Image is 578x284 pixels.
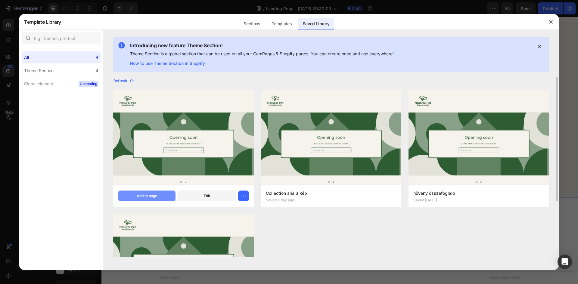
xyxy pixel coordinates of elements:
[113,78,134,84] div: Refresh
[137,193,157,199] div: Add to page
[130,50,394,57] p: Theme Section is a global section that can be used on all your GemPages & Shopify pages. You can ...
[96,67,98,74] div: 4
[118,191,176,201] button: Add to page
[24,54,29,61] div: All
[266,198,294,202] p: Saved a day ago
[96,54,98,61] div: 4
[173,203,210,209] div: Choose templates
[123,80,270,98] p: At vero eos et accusamus et iusto odio dignissimos ducimus qui blanditiis praesentium voluptatum ...
[409,90,549,199] img: -a-gempagesversionv7shop-id576978716819719156theme-section-id580937695098831368.jpg
[24,14,61,30] h2: Template Library
[24,67,54,74] div: Theme Section
[265,203,302,209] div: Add blank section
[266,190,397,197] p: Collection alja 3 kép
[220,210,252,215] span: from URL or image
[178,191,235,201] button: Edit
[183,130,294,145] button: Shop Now
[22,32,101,44] input: E.g.: Section product
[224,189,253,196] span: Add section
[267,18,297,30] div: Templates
[171,210,212,215] span: inspired by CRO experts
[79,81,98,87] span: Upcoming
[261,90,402,199] img: -a-gempagesversionv7shop-id576978716819719156theme-section-id581516021790147502.jpg
[130,42,394,49] p: Introducing new feature Theme Section!
[123,58,270,65] p: Step 5:
[24,80,53,87] div: Global element
[123,69,270,76] p: Lorem ipsum dolor sit amet
[280,41,354,115] img: gempages_432750572815254551-e96d2ac8-0015-4d73-aa83-82399ce60a9a.png
[413,190,544,197] p: növény összefoglaló
[130,60,394,67] a: How to use Theme Section in Shopify
[413,198,437,202] p: Saved [DATE]
[239,18,265,30] div: Sections
[558,255,572,269] div: Open Intercom Messenger
[298,18,334,30] div: Saved Library
[204,193,210,199] div: Edit
[221,203,252,209] div: Generate layout
[260,210,305,215] span: then drag & drop elements
[113,77,135,85] button: Refresh
[183,151,294,156] p: LIMITED TIME OFFER
[220,134,249,141] div: Shop Now
[113,90,254,199] img: -a-gempagesversionv7shop-id576978716819719156theme-section-id581520979189039699.jpg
